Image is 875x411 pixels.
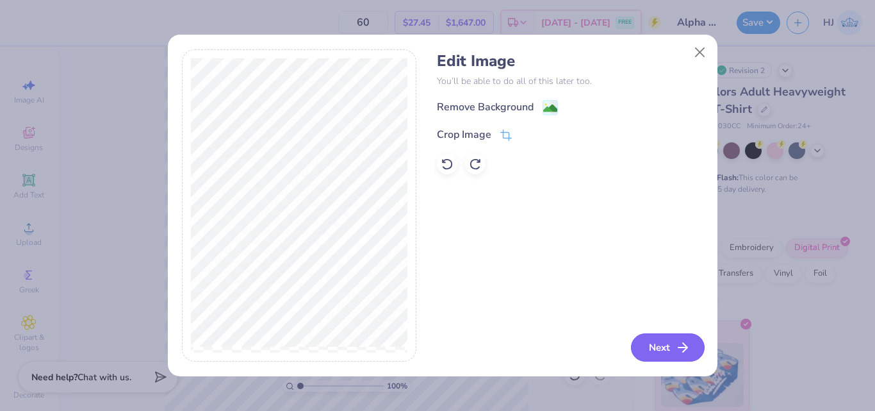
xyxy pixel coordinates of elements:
p: You’ll be able to do all of this later too. [437,74,703,88]
button: Close [687,40,712,65]
div: Remove Background [437,99,534,115]
div: Crop Image [437,127,491,142]
button: Next [631,333,705,362]
h4: Edit Image [437,52,703,71]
